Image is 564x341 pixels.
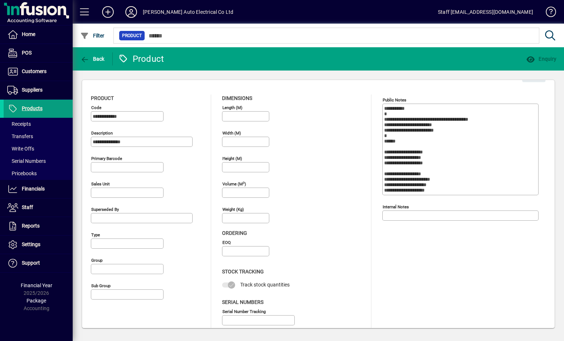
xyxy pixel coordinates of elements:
a: POS [4,44,73,62]
span: Receipts [7,121,31,127]
a: Support [4,254,73,272]
a: Write Offs [4,143,73,155]
span: Settings [22,241,40,247]
span: Transfers [7,133,33,139]
button: Edit [522,69,545,82]
mat-label: Internal Notes [383,204,409,209]
span: Home [22,31,35,37]
span: Products [22,105,43,111]
div: [PERSON_NAME] Auto Electrical Co Ltd [143,6,233,18]
button: Add [96,5,120,19]
mat-label: EOQ [222,240,231,245]
button: Profile [120,5,143,19]
a: Serial Numbers [4,155,73,167]
a: Receipts [4,118,73,130]
span: Serial Numbers [222,299,263,305]
a: Reports [4,217,73,235]
span: Financials [22,186,45,192]
span: Filter [80,33,105,39]
mat-label: Serial Number tracking [222,309,266,314]
button: Back [78,52,106,65]
span: Ordering [222,230,247,236]
span: Product [122,32,142,39]
span: Staff [22,204,33,210]
span: Customers [22,68,47,74]
a: Home [4,25,73,44]
mat-label: Type [91,232,100,237]
span: Suppliers [22,87,43,93]
span: Reports [22,223,40,229]
mat-label: Superseded by [91,207,119,212]
span: Dimensions [222,95,252,101]
mat-label: Group [91,258,102,263]
span: POS [22,50,32,56]
mat-label: Height (m) [222,156,242,161]
mat-label: Primary barcode [91,156,122,161]
span: Serial Numbers [7,158,46,164]
mat-label: Description [91,131,113,136]
mat-label: Width (m) [222,131,241,136]
span: Write Offs [7,146,34,152]
a: Settings [4,236,73,254]
span: Pricebooks [7,170,37,176]
span: Package [27,298,46,304]
mat-label: Volume (m ) [222,181,246,186]
div: Product [118,53,164,65]
mat-label: Code [91,105,101,110]
div: Staff [EMAIL_ADDRESS][DOMAIN_NAME] [438,6,533,18]
button: Filter [78,29,106,42]
mat-label: Sub group [91,283,110,288]
span: Back [80,56,105,62]
a: Financials [4,180,73,198]
span: Support [22,260,40,266]
a: Staff [4,198,73,217]
span: Financial Year [21,282,52,288]
mat-label: Length (m) [222,105,242,110]
a: Knowledge Base [540,1,555,25]
mat-label: Public Notes [383,97,406,103]
span: Product [91,95,114,101]
mat-label: Weight (Kg) [222,207,244,212]
a: Transfers [4,130,73,143]
a: Suppliers [4,81,73,99]
span: Track stock quantities [240,282,290,288]
span: Stock Tracking [222,269,264,274]
mat-label: Sales unit [91,181,110,186]
a: Pricebooks [4,167,73,180]
sup: 3 [243,181,245,184]
a: Customers [4,63,73,81]
app-page-header-button: Back [73,52,113,65]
